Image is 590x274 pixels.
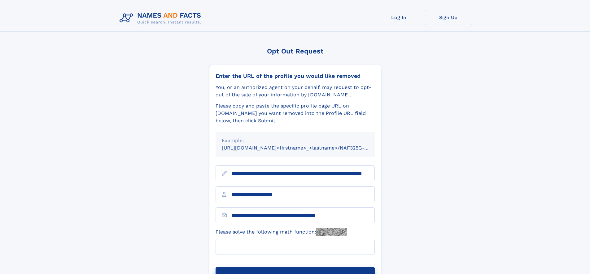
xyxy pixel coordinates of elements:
div: Please copy and paste the specific profile page URL on [DOMAIN_NAME] you want removed into the Pr... [216,102,375,124]
label: Please solve the following math function: [216,228,347,236]
img: Logo Names and Facts [117,10,206,27]
div: Opt Out Request [209,47,381,55]
div: Example: [222,137,369,144]
a: Log In [374,10,424,25]
div: Enter the URL of the profile you would like removed [216,73,375,79]
small: [URL][DOMAIN_NAME]<firstname>_<lastname>/NAF325G-xxxxxxxx [222,145,387,151]
div: You, or an authorized agent on your behalf, may request to opt-out of the sale of your informatio... [216,84,375,99]
a: Sign Up [424,10,473,25]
